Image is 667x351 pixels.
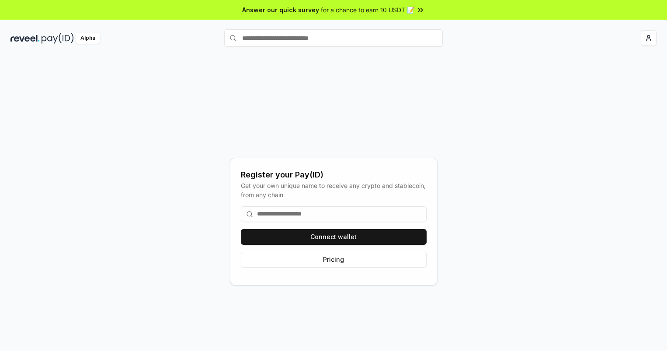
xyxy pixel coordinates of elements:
span: Answer our quick survey [242,5,319,14]
div: Alpha [76,33,100,44]
img: pay_id [42,33,74,44]
button: Connect wallet [241,229,427,245]
div: Register your Pay(ID) [241,169,427,181]
button: Pricing [241,252,427,268]
span: for a chance to earn 10 USDT 📝 [321,5,414,14]
div: Get your own unique name to receive any crypto and stablecoin, from any chain [241,181,427,199]
img: reveel_dark [10,33,40,44]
